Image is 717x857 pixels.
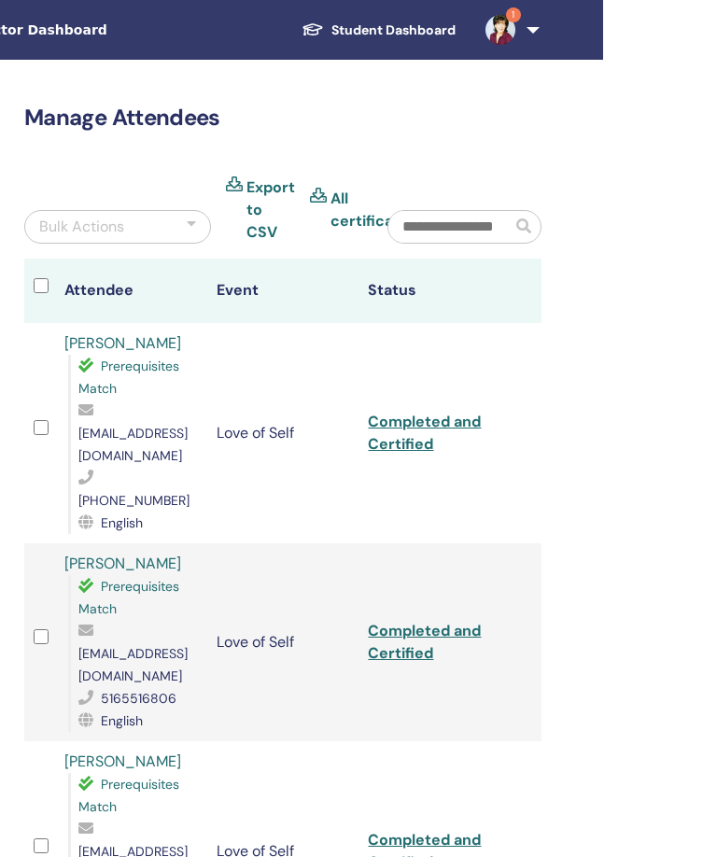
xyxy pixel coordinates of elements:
span: 1 [506,7,521,22]
span: English [101,712,143,729]
span: [EMAIL_ADDRESS][DOMAIN_NAME] [78,425,188,464]
h2: Manage Attendees [24,105,541,132]
div: Bulk Actions [39,216,124,238]
th: Attendee [55,259,207,323]
a: All certificates [330,188,417,232]
a: Student Dashboard [287,13,471,48]
span: Prerequisites Match [78,358,179,397]
td: Love of Self [207,543,359,741]
span: Prerequisites Match [78,578,179,617]
a: Export to CSV [246,176,295,244]
th: Status [358,259,511,323]
span: 5165516806 [101,690,176,707]
a: [PERSON_NAME] [64,752,181,771]
a: Completed and Certified [368,412,481,454]
span: [PHONE_NUMBER] [78,492,190,509]
img: default.jpg [485,15,515,45]
th: Event [207,259,359,323]
td: Love of Self [207,323,359,543]
span: English [101,514,143,531]
span: Prerequisites Match [78,776,179,815]
img: graduation-cap-white.svg [302,21,324,37]
a: Completed and Certified [368,621,481,663]
span: [EMAIL_ADDRESS][DOMAIN_NAME] [78,645,188,684]
a: [PERSON_NAME] [64,554,181,573]
a: [PERSON_NAME] [64,333,181,353]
